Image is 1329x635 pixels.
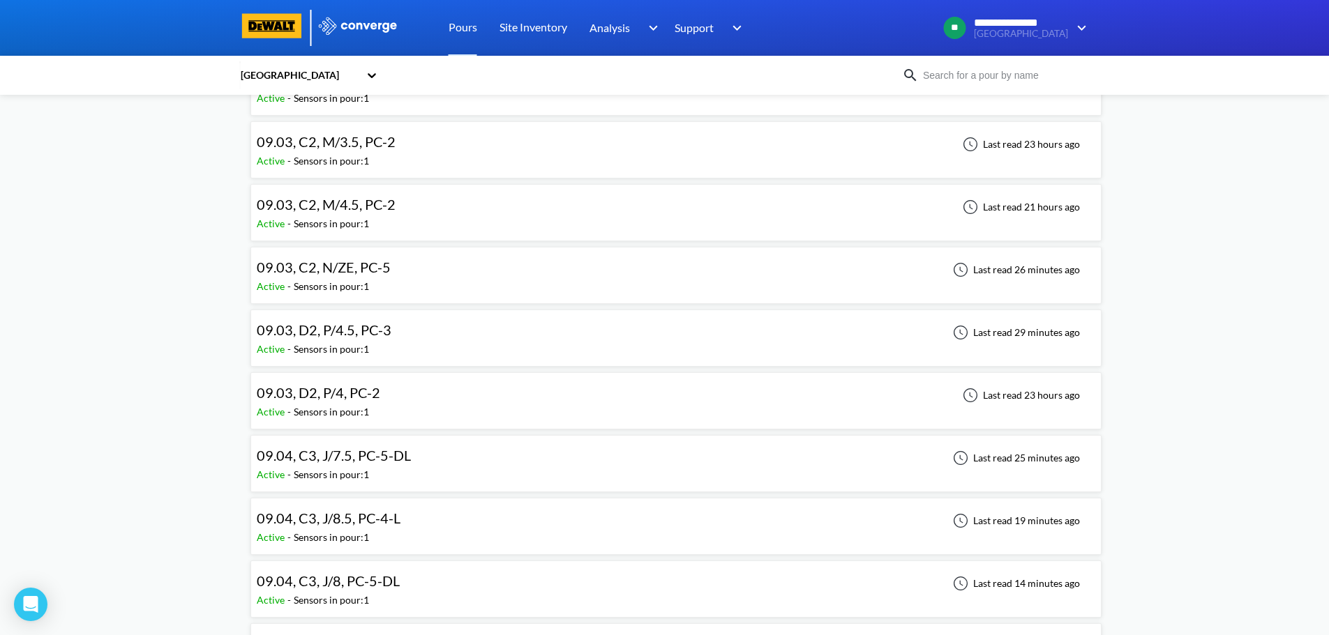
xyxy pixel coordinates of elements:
a: 09.03, D2, P/4, PC-2Active-Sensors in pour:1Last read 23 hours ago [250,388,1102,400]
div: Last read 29 minutes ago [945,324,1084,341]
img: downArrow.svg [723,20,746,36]
div: Sensors in pour: 1 [294,592,369,608]
span: Active [257,343,287,355]
span: - [287,594,294,606]
div: Last read 23 hours ago [955,136,1084,153]
span: Active [257,155,287,167]
a: 09.03, D2, P/4.5, PC-3Active-Sensors in pour:1Last read 29 minutes ago [250,326,1102,337]
span: - [287,217,294,229]
span: 09.04, C3, J/8, PC-5-DL [257,572,400,589]
div: Last read 25 minutes ago [945,450,1084,466]
span: 09.03, C2, M/3.5, PC-2 [257,133,396,150]
div: Sensors in pour: 1 [294,279,369,294]
span: 09.03, D2, P/4, PC-2 [257,384,380,401]
div: Sensors in pour: 1 [294,530,369,545]
span: Active [257,468,287,480]
span: 09.03, C2, M/4.5, PC-2 [257,196,396,213]
span: Active [257,531,287,543]
span: - [287,155,294,167]
div: Last read 26 minutes ago [945,261,1084,278]
span: 09.03, C2, N/ZE, PC-5 [257,259,391,275]
span: 09.04, C3, J/7.5, PC-5-DL [257,447,411,464]
img: logo_ewhite.svg [317,17,398,35]
div: Last read 23 hours ago [955,387,1084,404]
input: Search for a pour by name [919,68,1088,83]
div: [GEOGRAPHIC_DATA] [239,68,359,83]
a: 09.03, C2, M/4.5, PC-2Active-Sensors in pour:1Last read 21 hours ago [250,200,1102,212]
a: 09.04, C3, J/7.5, PC-5-DLActive-Sensors in pour:1Last read 25 minutes ago [250,451,1102,463]
img: logo-dewalt.svg [239,13,305,38]
span: Analysis [590,19,630,36]
div: Last read 14 minutes ago [945,575,1084,592]
div: Sensors in pour: 1 [294,91,369,106]
a: 09.03, C2, N/ZE, PC-5Active-Sensors in pour:1Last read 26 minutes ago [250,263,1102,275]
div: Sensors in pour: 1 [294,467,369,482]
span: - [287,406,294,418]
div: Sensors in pour: 1 [294,216,369,231]
div: Sensors in pour: 1 [294,342,369,357]
span: Support [675,19,714,36]
span: Active [257,280,287,292]
div: Last read 19 minutes ago [945,512,1084,529]
img: downArrow.svg [639,20,661,36]
a: 09.04, C3, J/8.5, PC-4-LActive-Sensors in pour:1Last read 19 minutes ago [250,514,1102,526]
img: icon-search.svg [902,67,919,84]
span: 09.03, D2, P/4.5, PC-3 [257,321,391,338]
img: downArrow.svg [1068,20,1090,36]
a: 09.03, C2, M/3.5, PC-2Active-Sensors in pour:1Last read 23 hours ago [250,137,1102,149]
span: - [287,531,294,543]
div: Last read 21 hours ago [955,199,1084,215]
span: - [287,92,294,104]
span: [GEOGRAPHIC_DATA] [974,29,1068,39]
span: Active [257,217,287,229]
div: Sensors in pour: 1 [294,153,369,169]
a: 09.04, C3, J/8, PC-5-DLActive-Sensors in pour:1Last read 14 minutes ago [250,576,1102,588]
span: 09.04, C3, J/8.5, PC-4-L [257,510,400,526]
span: - [287,468,294,480]
div: Sensors in pour: 1 [294,404,369,420]
div: Open Intercom Messenger [14,588,47,621]
span: - [287,343,294,355]
span: Active [257,406,287,418]
span: - [287,280,294,292]
span: Active [257,594,287,606]
span: Active [257,92,287,104]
